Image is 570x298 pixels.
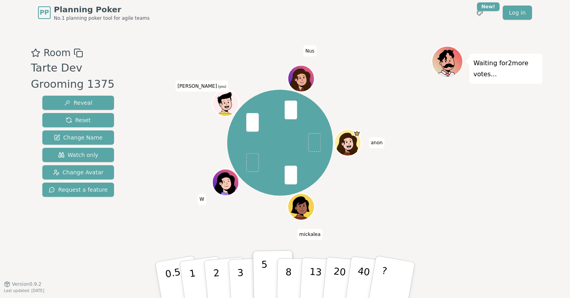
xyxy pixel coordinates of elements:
div: Tarte Dev Grooming 1375 [31,60,129,92]
button: Add as favourite [31,46,40,60]
span: (you) [217,85,226,88]
button: Reset [42,113,114,127]
span: PP [40,8,49,17]
p: Waiting for 2 more votes... [473,58,538,80]
span: Change Avatar [53,168,104,176]
button: Reveal [42,96,114,110]
button: Change Name [42,130,114,145]
span: Room [44,46,70,60]
button: Watch only [42,148,114,162]
button: Change Avatar [42,165,114,179]
span: Change Name [54,134,103,141]
span: Click to change your name [369,137,385,148]
button: Version0.9.2 [4,281,42,287]
button: Request a feature [42,183,114,197]
span: No.1 planning poker tool for agile teams [54,15,150,21]
span: Click to change your name [297,229,323,240]
span: Reset [66,116,91,124]
span: anon is the host [353,130,360,137]
span: Click to change your name [198,194,206,205]
span: Request a feature [49,186,108,194]
span: Planning Poker [54,4,150,15]
a: PPPlanning PokerNo.1 planning poker tool for agile teams [38,4,150,21]
span: Click to change your name [304,45,317,57]
span: Watch only [58,151,99,159]
a: Log in [503,6,532,20]
span: Reveal [64,99,92,107]
button: New! [473,6,487,20]
span: Last updated: [DATE] [4,289,44,293]
div: New! [477,2,500,11]
span: Click to change your name [175,80,228,91]
span: Version 0.9.2 [12,281,42,287]
button: Click to change your avatar [213,91,238,115]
